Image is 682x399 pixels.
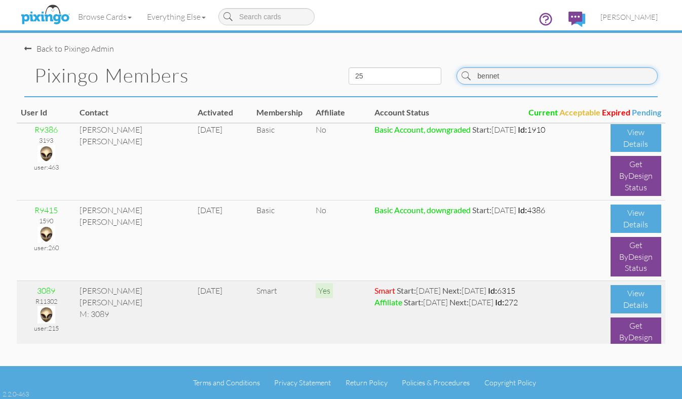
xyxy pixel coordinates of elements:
[518,205,527,215] strong: Id:
[37,225,55,243] img: alien.png
[70,4,139,29] a: Browse Cards
[442,286,462,295] strong: Next:
[402,378,470,387] a: Policies & Procedures
[495,297,504,307] strong: Id:
[528,107,558,117] span: Current
[374,205,471,215] strong: Basic Account, downgraded
[80,216,190,228] div: [PERSON_NAME]
[559,107,600,117] span: Acceptable
[21,285,71,297] div: 3089
[24,43,114,55] div: Back to Pixingo Admin
[449,297,469,307] strong: Next:
[472,205,516,215] span: [DATE]
[80,297,190,308] div: [PERSON_NAME]
[374,107,429,117] span: Account Status
[397,286,441,296] span: [DATE]
[488,286,515,296] span: 6315
[611,285,661,313] div: View Details
[611,124,661,152] div: View Details
[80,308,190,320] div: M: 3089
[488,286,497,295] strong: Id:
[316,283,333,298] span: Yes
[21,216,71,225] div: 1590
[442,286,486,296] span: [DATE]
[484,378,536,387] a: Copyright Policy
[374,297,402,307] strong: Affiliate
[611,237,661,277] div: Get ByDesign Status
[24,33,658,55] nav-back: Pixingo Admin
[80,205,190,216] div: [PERSON_NAME]
[80,124,190,136] div: [PERSON_NAME]
[518,125,545,135] span: 1910
[472,125,516,135] span: [DATE]
[218,8,315,25] input: Search cards
[602,107,630,117] span: Expired
[18,3,72,28] img: pixingo logo
[611,156,661,196] div: Get ByDesign Status
[21,243,71,252] div: user:260
[198,107,248,118] div: Activated
[21,107,71,118] div: User Id
[193,378,260,387] a: Terms and Conditions
[34,65,333,86] h1: Pixingo Members
[80,107,190,118] div: Contact
[374,286,395,295] strong: Smart
[472,205,491,215] strong: Start:
[252,119,311,200] td: Basic
[37,306,55,324] img: alien.png
[194,281,252,362] td: [DATE]
[37,145,55,163] img: alien.png
[21,205,71,216] div: R9415
[472,125,491,134] strong: Start:
[256,107,307,118] div: Membership
[21,136,71,145] div: 3193
[397,286,416,295] strong: Start:
[518,205,545,215] span: 4386
[404,297,423,307] strong: Start:
[21,163,71,172] div: user:463
[139,4,213,29] a: Everything Else
[316,205,326,215] span: No
[404,297,448,307] span: [DATE]
[632,107,661,117] span: Pending
[346,378,388,387] a: Return Policy
[495,297,518,307] span: 272
[252,200,311,281] td: Basic
[611,317,661,357] div: Get ByDesign Status
[21,124,71,136] div: R9386
[252,281,311,362] td: Smart
[274,378,331,387] a: Privacy Statement
[21,324,71,333] div: user:215
[21,297,71,306] div: R11302
[374,125,471,134] strong: Basic Account, downgraded
[600,13,658,21] span: [PERSON_NAME]
[316,125,326,135] span: No
[194,200,252,281] td: [DATE]
[593,4,665,30] a: [PERSON_NAME]
[569,12,585,27] img: comments.svg
[194,119,252,200] td: [DATE]
[518,125,527,134] strong: Id:
[3,389,29,398] div: 2.2.0-463
[316,107,366,118] div: Affiliate
[80,136,190,147] div: [PERSON_NAME]
[80,285,190,297] div: [PERSON_NAME]
[449,297,494,307] span: [DATE]
[611,205,661,233] div: View Details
